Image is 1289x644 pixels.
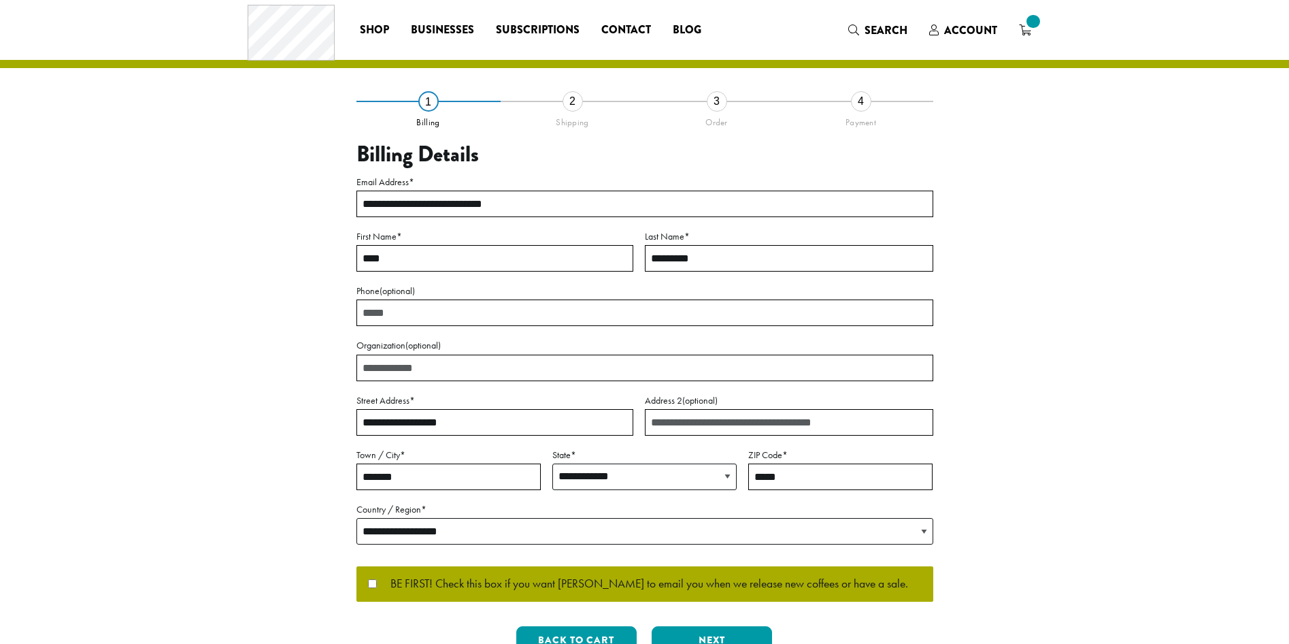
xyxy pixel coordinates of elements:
div: Billing [356,112,501,128]
span: Businesses [411,22,474,39]
div: Payment [789,112,933,128]
a: Subscriptions [485,19,590,41]
a: Contact [590,19,662,41]
div: 4 [851,91,871,112]
span: BE FIRST! Check this box if you want [PERSON_NAME] to email you when we release new coffees or ha... [377,578,908,590]
span: Account [944,22,997,38]
label: Last Name [645,228,933,245]
span: Contact [601,22,651,39]
span: Search [865,22,907,38]
span: Subscriptions [496,22,580,39]
label: Organization [356,337,933,354]
span: Shop [360,22,389,39]
a: Search [837,19,918,42]
input: BE FIRST! Check this box if you want [PERSON_NAME] to email you when we release new coffees or ha... [368,579,377,588]
label: Town / City [356,447,541,464]
div: 2 [563,91,583,112]
a: Blog [662,19,712,41]
label: Email Address [356,174,933,191]
a: Account [918,19,1008,42]
div: Shipping [501,112,645,128]
label: Street Address [356,392,633,409]
a: Shop [349,19,400,41]
span: (optional) [380,285,415,297]
label: ZIP Code [748,447,933,464]
div: 1 [418,91,439,112]
span: (optional) [405,339,441,351]
span: Blog [673,22,701,39]
span: (optional) [682,394,718,406]
div: 3 [707,91,727,112]
div: Order [645,112,789,128]
label: First Name [356,228,633,245]
label: Address 2 [645,392,933,409]
label: State [552,447,737,464]
h3: Billing Details [356,142,933,167]
a: Businesses [400,19,485,41]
